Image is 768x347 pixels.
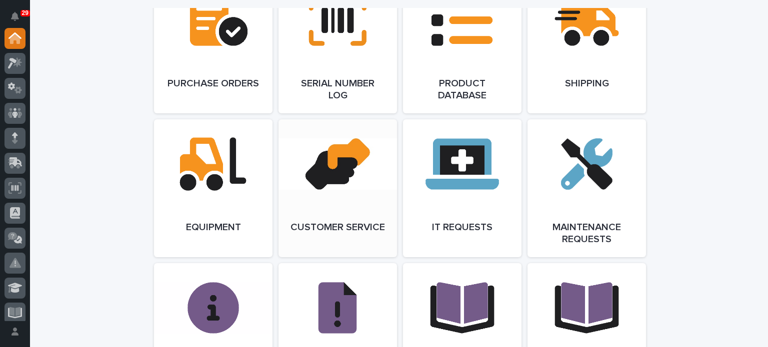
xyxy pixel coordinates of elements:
div: Notifications29 [12,12,25,28]
p: 29 [22,9,28,16]
a: Maintenance Requests [527,119,646,257]
a: Customer Service [278,119,397,257]
a: Equipment [154,119,272,257]
button: Notifications [4,6,25,27]
a: IT Requests [403,119,521,257]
